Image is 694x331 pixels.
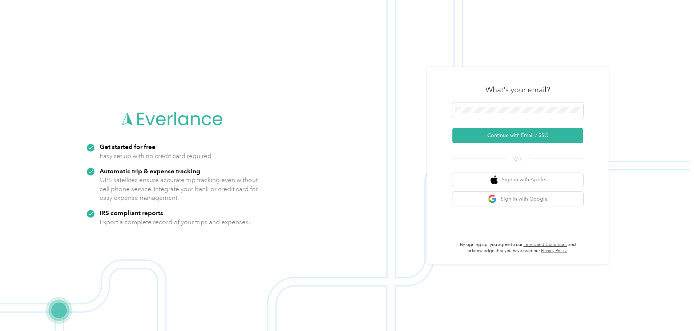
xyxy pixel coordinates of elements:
[524,242,567,247] a: Terms and Conditions
[100,143,156,150] strong: Get started for free
[485,85,550,95] h3: What's your email?
[452,242,583,254] p: By signing up, you agree to our and acknowledge that you have read our .
[452,128,583,143] button: Continue with Email / SSO
[100,167,200,175] strong: Automatic trip & expense tracking
[505,155,530,163] span: OR
[452,173,583,187] button: apple logoSign in with Apple
[452,192,583,206] button: google logoSign in with Google
[491,175,498,185] img: apple logo
[100,175,258,202] p: GPS satellites ensure accurate trip tracking even without cell phone service. Integrate your bank...
[100,209,163,217] strong: IRS compliant reports
[541,248,567,254] a: Privacy Policy
[100,218,250,227] p: Export a complete record of your trips and expenses.
[488,194,497,203] img: google logo
[653,290,694,331] iframe: Everlance-gr Chat Button Frame
[100,152,211,161] p: Easy set up with no credit card required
